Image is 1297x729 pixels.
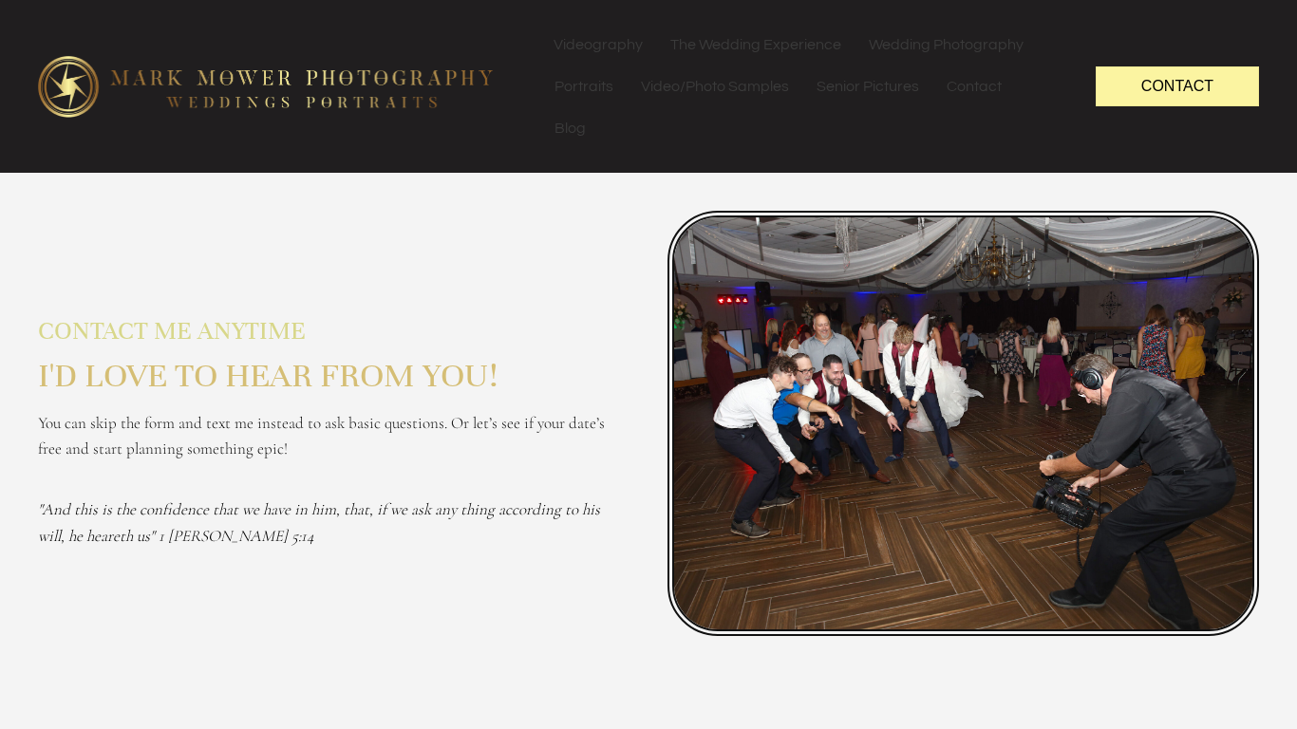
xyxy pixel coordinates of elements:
[855,24,1037,65] a: Wedding Photography
[38,350,498,401] span: I'd love to hear from you!
[1096,66,1259,105] a: Contact
[541,65,627,107] a: Portraits
[540,24,656,65] a: Videography
[38,56,494,117] img: logo-edit1
[38,312,306,349] span: Contact me anytime
[540,24,1058,149] nav: Menu
[38,410,630,461] p: You can skip the form and text me instead to ask basic questions. Or let’s see if your date’s fre...
[667,211,1259,636] img: Mark Mower
[38,499,600,545] em: "And this is the confidence that we have in him, that, if we ask any thing according to his will,...
[541,107,599,149] a: Blog
[803,65,932,107] a: Senior Pictures
[657,24,855,65] a: The Wedding Experience
[1141,78,1213,94] span: Contact
[933,65,1015,107] a: Contact
[628,65,802,107] a: Video/Photo Samples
